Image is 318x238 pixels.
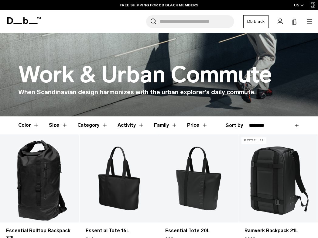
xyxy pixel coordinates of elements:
a: Essential Tote 16L [80,134,159,222]
a: Ramverk Backpack 21L [244,227,312,234]
button: Toggle Filter [77,116,108,134]
button: Toggle Filter [18,116,39,134]
a: Ramverk Backpack 21L [238,134,318,222]
a: Essential Tote 20L [159,134,238,222]
a: Essential Tote 20L [165,227,232,234]
a: Db Black [243,15,268,28]
span: When Scandinavian design harmonizes with the urban explorer's daily commute. [18,88,256,96]
a: FREE SHIPPING FOR DB BLACK MEMBERS [120,2,198,8]
h1: Work & Urban Commute [18,62,272,88]
p: Bestseller [241,137,266,144]
a: Essential Tote 16L [86,227,153,234]
button: Toggle Filter [49,116,68,134]
button: Toggle Filter [154,116,177,134]
button: Toggle Price [187,116,208,134]
button: Toggle Filter [118,116,144,134]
